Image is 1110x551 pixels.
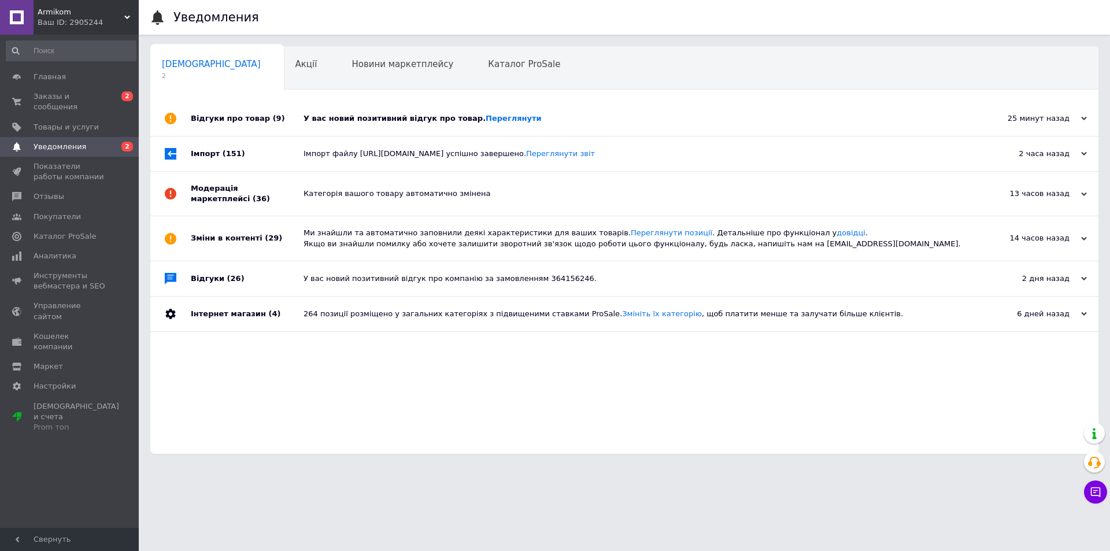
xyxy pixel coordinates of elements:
[34,331,107,352] span: Кошелек компании
[351,59,453,69] span: Новини маркетплейсу
[34,401,119,433] span: [DEMOGRAPHIC_DATA] и счета
[631,228,712,237] a: Переглянути позиції
[34,191,64,202] span: Отзывы
[223,149,245,158] span: (151)
[162,72,261,80] span: 2
[34,161,107,182] span: Показатели работы компании
[191,101,304,136] div: Відгуки про товар
[304,188,971,199] div: Категорія вашого товару автоматично змінена
[34,142,86,152] span: Уведомления
[191,172,304,216] div: Модерація маркетплейсі
[304,113,971,124] div: У вас новий позитивний відгук про товар.
[34,231,96,242] span: Каталог ProSale
[486,114,542,123] a: Переглянути
[273,114,285,123] span: (9)
[227,274,245,283] span: (26)
[295,59,317,69] span: Акції
[173,10,259,24] h1: Уведомления
[253,194,270,203] span: (36)
[1084,480,1107,504] button: Чат с покупателем
[38,17,139,28] div: Ваш ID: 2905244
[34,271,107,291] span: Инструменты вебмастера и SEO
[304,273,971,284] div: У вас новий позитивний відгук про компанію за замовленням 364156246.
[488,59,560,69] span: Каталог ProSale
[304,228,971,249] div: Ми знайшли та автоматично заповнили деякі характеристики для ваших товарів. . Детальніше про функ...
[34,212,81,222] span: Покупатели
[837,228,865,237] a: довідці
[34,91,107,112] span: Заказы и сообщения
[191,261,304,296] div: Відгуки
[971,113,1087,124] div: 25 минут назад
[34,381,76,391] span: Настройки
[971,188,1087,199] div: 13 часов назад
[121,142,133,151] span: 2
[191,297,304,331] div: Інтернет магазин
[121,91,133,101] span: 2
[268,309,280,318] span: (4)
[162,59,261,69] span: [DEMOGRAPHIC_DATA]
[304,149,971,159] div: Імпорт файлу [URL][DOMAIN_NAME] успішно завершено.
[622,309,702,318] a: Змініть їх категорію
[971,273,1087,284] div: 2 дня назад
[38,7,124,17] span: Armikom
[34,301,107,321] span: Управление сайтом
[304,309,971,319] div: 264 позиції розміщено у загальних категоріях з підвищеними ставками ProSale. , щоб платити менше ...
[971,233,1087,243] div: 14 часов назад
[265,234,282,242] span: (29)
[191,136,304,171] div: Імпорт
[526,149,595,158] a: Переглянути звіт
[34,422,119,432] div: Prom топ
[34,72,66,82] span: Главная
[34,361,63,372] span: Маркет
[191,216,304,260] div: Зміни в контенті
[34,251,76,261] span: Аналитика
[971,309,1087,319] div: 6 дней назад
[6,40,136,61] input: Поиск
[34,122,99,132] span: Товары и услуги
[971,149,1087,159] div: 2 часа назад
